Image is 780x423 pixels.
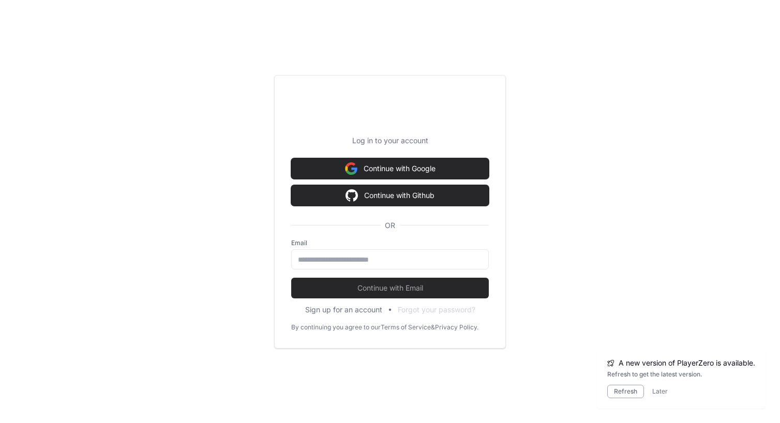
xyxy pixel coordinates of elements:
[291,283,489,293] span: Continue with Email
[607,370,755,379] div: Refresh to get the latest version.
[291,278,489,298] button: Continue with Email
[619,358,755,368] span: A new version of PlayerZero is available.
[346,185,358,206] img: Sign in with google
[607,385,644,398] button: Refresh
[431,323,435,331] div: &
[291,158,489,179] button: Continue with Google
[435,323,478,331] a: Privacy Policy.
[381,220,399,231] span: OR
[291,323,381,331] div: By continuing you agree to our
[291,135,489,146] p: Log in to your account
[305,305,382,315] button: Sign up for an account
[381,323,431,331] a: Terms of Service
[652,387,668,396] button: Later
[291,239,489,247] label: Email
[345,158,357,179] img: Sign in with google
[291,185,489,206] button: Continue with Github
[398,305,475,315] button: Forgot your password?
